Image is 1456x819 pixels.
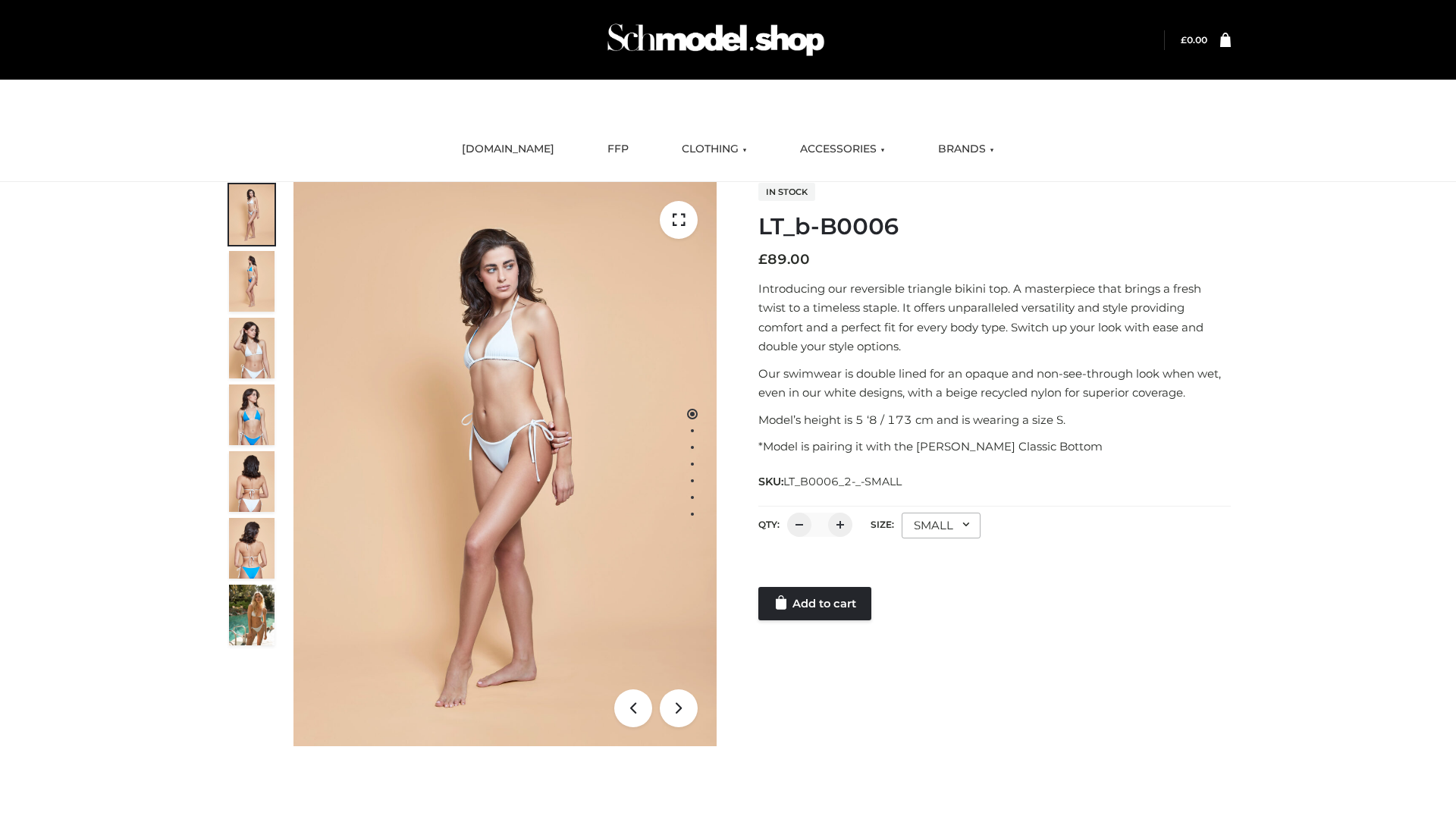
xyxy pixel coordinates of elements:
[789,133,896,166] a: ACCESSORIES
[927,133,1006,166] a: BRANDS
[229,518,275,579] img: ArielClassicBikiniTop_CloudNine_AzureSky_OW114ECO_8-scaled.jpg
[758,472,903,491] span: SKU:
[758,279,1231,356] p: Introducing our reversible triangle bikini top. A masterpiece that brings a fresh twist to a time...
[1181,34,1207,45] a: £0.00
[293,182,717,746] img: ArielClassicBikiniTop_CloudNine_AzureSky_OW114ECO_1
[450,133,566,166] a: [DOMAIN_NAME]
[902,513,981,538] div: SMALL
[596,133,640,166] a: FFP
[229,451,275,512] img: ArielClassicBikiniTop_CloudNine_AzureSky_OW114ECO_7-scaled.jpg
[1181,34,1207,45] bdi: 0.00
[229,184,275,245] img: ArielClassicBikiniTop_CloudNine_AzureSky_OW114ECO_1-scaled.jpg
[1181,34,1187,45] span: £
[670,133,758,166] a: CLOTHING
[758,213,1231,240] h1: LT_b-B0006
[602,10,830,70] img: Schmodel Admin 964
[758,251,810,268] bdi: 89.00
[229,318,275,378] img: ArielClassicBikiniTop_CloudNine_AzureSky_OW114ECO_3-scaled.jpg
[229,251,275,312] img: ArielClassicBikiniTop_CloudNine_AzureSky_OW114ECO_2-scaled.jpg
[758,519,780,530] label: QTY:
[758,410,1231,430] p: Model’s height is 5 ‘8 / 173 cm and is wearing a size S.
[783,475,902,488] span: LT_B0006_2-_-SMALL
[229,585,275,645] img: Arieltop_CloudNine_AzureSky2.jpg
[229,384,275,445] img: ArielClassicBikiniTop_CloudNine_AzureSky_OW114ECO_4-scaled.jpg
[758,364,1231,403] p: Our swimwear is double lined for an opaque and non-see-through look when wet, even in our white d...
[758,437,1231,457] p: *Model is pairing it with the [PERSON_NAME] Classic Bottom
[758,587,871,620] a: Add to cart
[871,519,894,530] label: Size:
[758,183,815,201] span: In stock
[758,251,767,268] span: £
